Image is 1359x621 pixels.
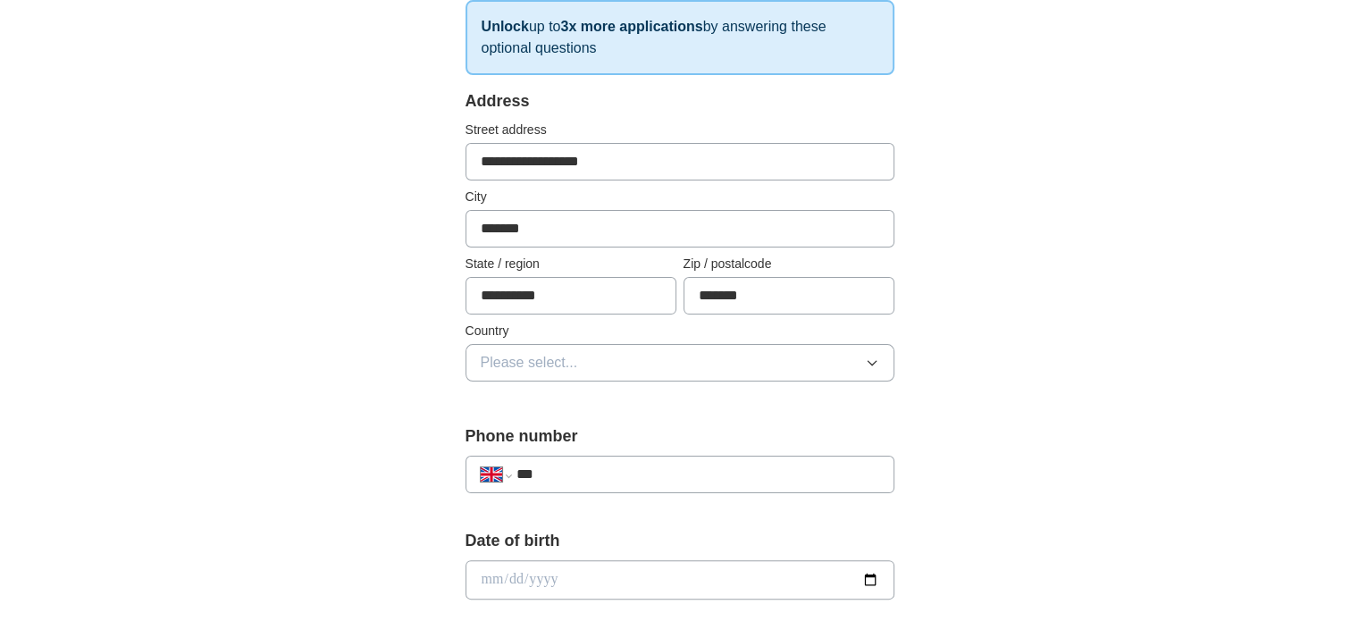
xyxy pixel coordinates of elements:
[684,255,894,273] label: Zip / postalcode
[482,19,529,34] strong: Unlock
[466,255,676,273] label: State / region
[466,529,894,553] label: Date of birth
[466,89,894,113] div: Address
[466,188,894,206] label: City
[466,344,894,382] button: Please select...
[560,19,702,34] strong: 3x more applications
[466,424,894,449] label: Phone number
[466,121,894,139] label: Street address
[466,322,894,340] label: Country
[481,352,578,373] span: Please select...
